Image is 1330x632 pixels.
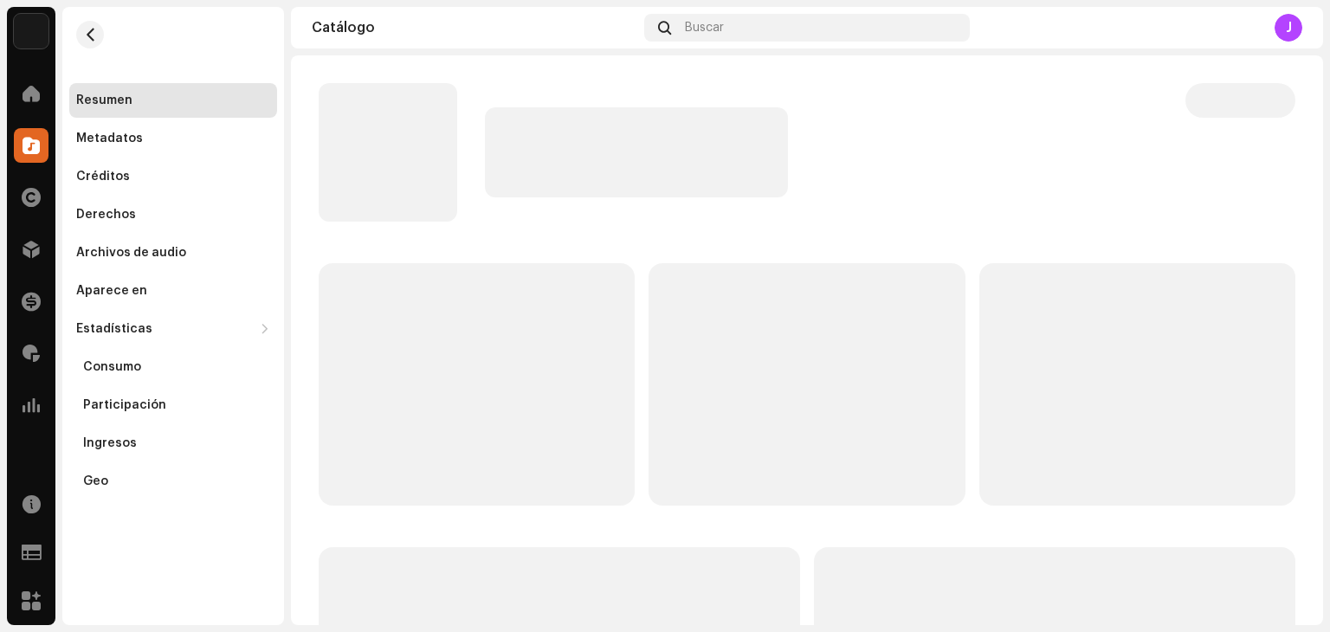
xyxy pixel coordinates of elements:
re-m-nav-item: Geo [69,464,277,499]
re-m-nav-item: Derechos [69,197,277,232]
re-m-nav-item: Archivos de audio [69,235,277,270]
div: Metadatos [76,132,143,145]
div: Créditos [76,170,130,184]
div: Archivos de audio [76,246,186,260]
div: Estadísticas [76,322,152,336]
div: J [1275,14,1302,42]
re-m-nav-item: Consumo [69,350,277,384]
re-m-nav-item: Participación [69,388,277,422]
re-m-nav-item: Metadatos [69,121,277,156]
div: Resumen [76,94,132,107]
div: Ingresos [83,436,137,450]
re-m-nav-dropdown: Estadísticas [69,312,277,499]
div: Aparece en [76,284,147,298]
re-m-nav-item: Créditos [69,159,277,194]
div: Consumo [83,360,141,374]
re-m-nav-item: Ingresos [69,426,277,461]
div: Derechos [76,208,136,222]
re-m-nav-item: Aparece en [69,274,277,308]
re-m-nav-item: Resumen [69,83,277,118]
div: Catálogo [312,21,637,35]
div: Geo [83,474,108,488]
img: a6437e74-8c8e-4f74-a1ce-131745af0155 [14,14,48,48]
div: Participación [83,398,166,412]
span: Buscar [685,21,724,35]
